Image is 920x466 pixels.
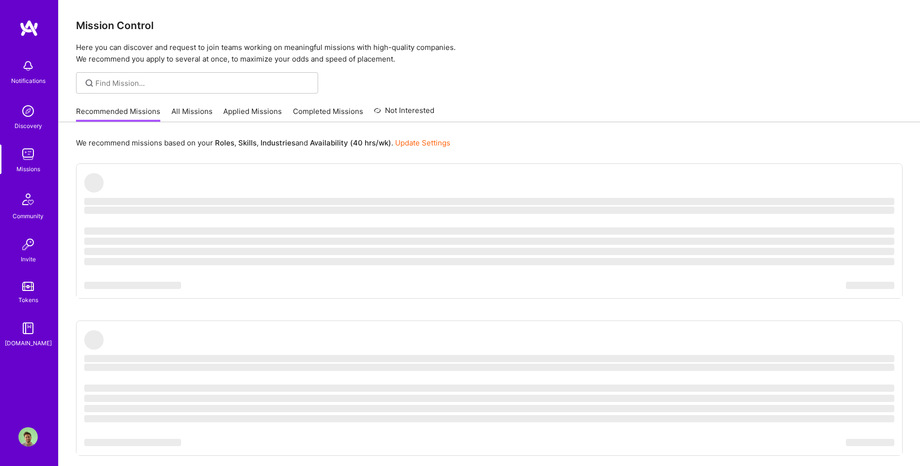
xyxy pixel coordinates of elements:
b: Skills [238,138,257,147]
a: Completed Missions [293,106,363,122]
b: Roles [215,138,234,147]
div: Notifications [11,76,46,86]
a: Applied Missions [223,106,282,122]
img: Community [16,188,40,211]
img: Invite [18,235,38,254]
p: We recommend missions based on your , , and . [76,138,450,148]
div: Community [13,211,44,221]
a: All Missions [171,106,213,122]
div: Tokens [18,295,38,305]
input: Find Mission... [95,78,311,88]
a: Recommended Missions [76,106,160,122]
div: [DOMAIN_NAME] [5,338,52,348]
img: tokens [22,282,34,291]
a: Not Interested [374,105,434,122]
div: Discovery [15,121,42,131]
h3: Mission Control [76,19,903,32]
a: User Avatar [16,427,40,447]
img: bell [18,56,38,76]
img: User Avatar [18,427,38,447]
img: teamwork [18,145,38,164]
img: guide book [18,319,38,338]
b: Industries [261,138,295,147]
img: discovery [18,101,38,121]
a: Update Settings [395,138,450,147]
div: Invite [21,254,36,264]
div: Missions [16,164,40,174]
b: Availability (40 hrs/wk) [310,138,391,147]
img: logo [19,19,39,37]
i: icon SearchGrey [84,78,95,89]
p: Here you can discover and request to join teams working on meaningful missions with high-quality ... [76,42,903,65]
